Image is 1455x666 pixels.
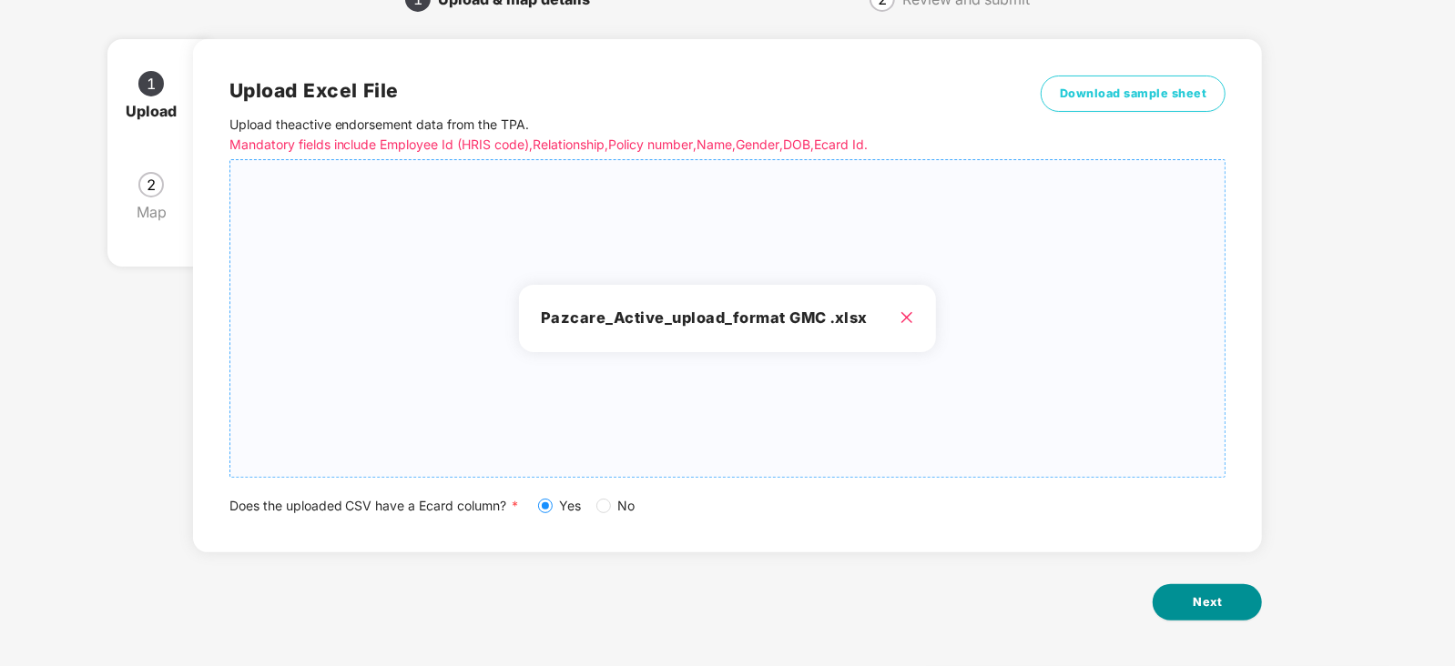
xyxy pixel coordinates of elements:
[229,115,977,155] p: Upload the active endorsement data from the TPA .
[1153,584,1262,621] button: Next
[126,96,191,126] div: Upload
[137,197,181,227] div: Map
[229,76,977,106] h2: Upload Excel File
[229,496,1226,516] div: Does the uploaded CSV have a Ecard column?
[1193,593,1222,611] span: Next
[147,177,156,192] span: 2
[229,135,977,155] p: Mandatory fields include Employee Id (HRIS code), Relationship, Policy number, Name, Gender, DOB,...
[553,496,589,516] span: Yes
[611,496,643,516] span: No
[1060,85,1207,103] span: Download sample sheet
[541,307,914,330] h3: Pazcare_Active_upload_format GMC .xlsx
[147,76,156,91] span: 1
[230,160,1226,477] span: Pazcare_Active_upload_format GMC .xlsx close
[900,310,914,325] span: close
[1041,76,1226,112] button: Download sample sheet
